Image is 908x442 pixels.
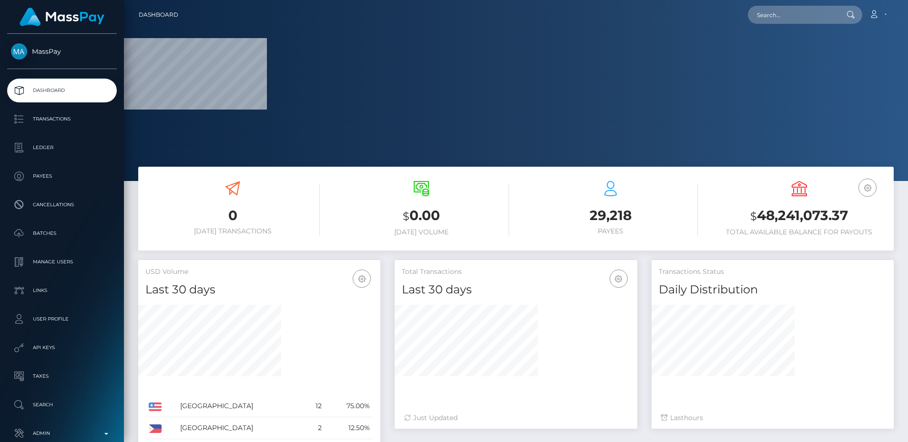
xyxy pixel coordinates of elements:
h5: USD Volume [145,267,373,277]
td: 2 [305,417,325,439]
h3: 29,218 [523,206,698,225]
p: Transactions [11,112,113,126]
td: 12 [305,395,325,417]
h6: [DATE] Volume [334,228,509,236]
a: Cancellations [7,193,117,217]
a: Payees [7,164,117,188]
p: Batches [11,226,113,241]
p: Payees [11,169,113,183]
p: Dashboard [11,83,113,98]
small: $ [750,210,757,223]
p: Admin [11,426,113,441]
p: Links [11,283,113,298]
a: Ledger [7,136,117,160]
h6: Payees [523,227,698,235]
span: MassPay [7,47,117,56]
td: [GEOGRAPHIC_DATA] [177,417,305,439]
h3: 0.00 [334,206,509,226]
p: Manage Users [11,255,113,269]
h3: 0 [145,206,320,225]
h4: Last 30 days [402,281,630,298]
p: Search [11,398,113,412]
img: MassPay Logo [20,8,104,26]
p: User Profile [11,312,113,326]
img: US.png [149,402,162,411]
div: Just Updated [404,413,627,423]
td: 75.00% [325,395,373,417]
input: Search... [748,6,837,24]
a: Manage Users [7,250,117,274]
p: Taxes [11,369,113,383]
a: Taxes [7,364,117,388]
div: Last hours [661,413,884,423]
p: Cancellations [11,198,113,212]
h3: 48,241,073.37 [712,206,887,226]
a: Search [7,393,117,417]
a: Links [7,279,117,302]
a: Dashboard [7,79,117,102]
p: API Keys [11,341,113,355]
td: 12.50% [325,417,373,439]
p: Ledger [11,141,113,155]
h5: Total Transactions [402,267,630,277]
h4: Last 30 days [145,281,373,298]
td: [GEOGRAPHIC_DATA] [177,395,305,417]
h6: [DATE] Transactions [145,227,320,235]
small: $ [403,210,409,223]
h5: Transactions Status [659,267,887,277]
a: API Keys [7,336,117,360]
img: PH.png [149,424,162,433]
a: User Profile [7,307,117,331]
img: MassPay [11,43,27,60]
h4: Daily Distribution [659,281,887,298]
h6: Total Available Balance for Payouts [712,228,887,236]
a: Batches [7,221,117,245]
a: Transactions [7,107,117,131]
a: Dashboard [139,5,178,25]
